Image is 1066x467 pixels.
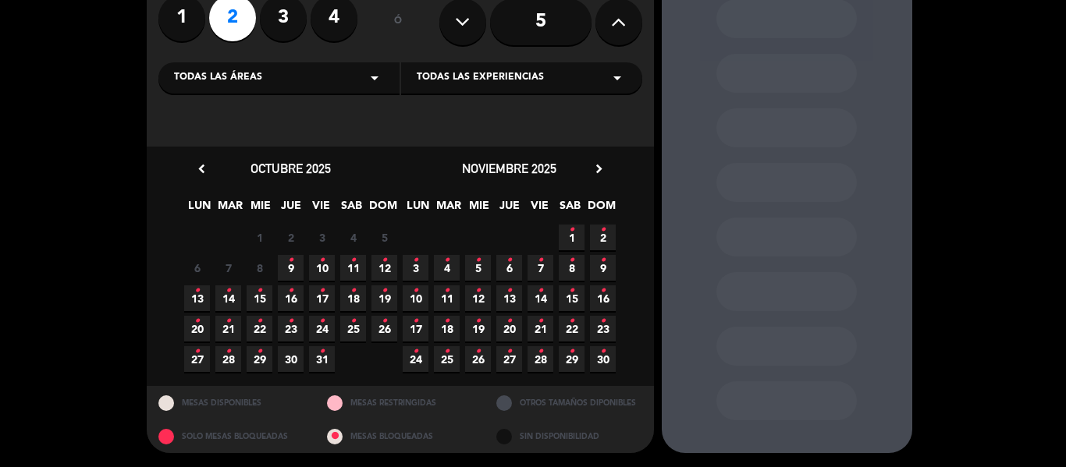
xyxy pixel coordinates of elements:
i: • [569,248,574,273]
i: • [319,309,325,334]
i: • [569,309,574,334]
span: LUN [187,196,212,222]
i: • [506,278,512,303]
div: MESAS RESTRINGIDAS [315,386,485,419]
i: • [350,278,356,303]
i: • [194,339,200,364]
i: chevron_right [591,161,607,177]
span: 16 [278,285,304,311]
i: • [600,339,606,364]
span: 23 [278,316,304,341]
div: SIN DISPONIBILIDAD [485,419,654,453]
i: • [288,309,293,334]
i: • [475,309,481,334]
span: 8 [247,255,272,281]
span: 21 [528,316,553,341]
i: • [569,339,574,364]
span: SAB [339,196,364,222]
i: • [350,309,356,334]
div: MESAS BLOQUEADAS [315,419,485,453]
i: • [444,309,449,334]
span: 17 [309,285,335,311]
span: 22 [247,316,272,341]
i: • [538,309,543,334]
span: 18 [434,316,460,341]
i: • [350,248,356,273]
i: • [257,278,262,303]
span: VIE [527,196,553,222]
span: 25 [340,316,366,341]
i: • [444,248,449,273]
i: • [226,309,231,334]
span: 31 [309,346,335,372]
span: 8 [559,255,585,281]
span: 14 [215,285,241,311]
i: • [444,278,449,303]
i: • [382,278,387,303]
span: 3 [309,225,335,250]
span: 23 [590,316,616,341]
span: 4 [434,255,460,281]
i: • [600,248,606,273]
span: 19 [465,316,491,341]
span: 15 [559,285,585,311]
span: 5 [371,225,397,250]
span: 4 [340,225,366,250]
i: • [538,278,543,303]
span: 27 [184,346,210,372]
span: 9 [590,255,616,281]
span: 22 [559,316,585,341]
i: • [600,278,606,303]
span: 20 [496,316,522,341]
span: 26 [371,316,397,341]
span: 3 [403,255,428,281]
span: 7 [215,255,241,281]
i: • [413,248,418,273]
span: 29 [247,346,272,372]
div: MESAS DISPONIBLES [147,386,316,419]
span: MIE [247,196,273,222]
span: 16 [590,285,616,311]
span: noviembre 2025 [462,161,556,176]
span: 24 [309,316,335,341]
i: • [475,339,481,364]
i: • [506,339,512,364]
span: Todas las áreas [174,70,262,86]
i: arrow_drop_down [365,69,384,87]
span: octubre 2025 [251,161,331,176]
i: • [382,309,387,334]
span: 10 [403,285,428,311]
i: • [382,248,387,273]
span: 2 [278,225,304,250]
i: • [226,339,231,364]
i: • [506,309,512,334]
span: 26 [465,346,491,372]
span: 10 [309,255,335,281]
span: 19 [371,285,397,311]
span: 12 [465,285,491,311]
span: 18 [340,285,366,311]
span: 13 [184,285,210,311]
span: 24 [403,346,428,372]
span: MAR [217,196,243,222]
i: • [569,278,574,303]
i: • [319,339,325,364]
span: 1 [247,225,272,250]
span: 27 [496,346,522,372]
i: • [413,278,418,303]
span: 21 [215,316,241,341]
i: • [288,278,293,303]
span: 6 [184,255,210,281]
span: 2 [590,225,616,250]
span: 11 [340,255,366,281]
span: 12 [371,255,397,281]
span: 15 [247,285,272,311]
span: 14 [528,285,553,311]
i: • [538,248,543,273]
span: 17 [403,316,428,341]
div: OTROS TAMAÑOS DIPONIBLES [485,386,654,419]
i: • [600,309,606,334]
span: Todas las experiencias [417,70,544,86]
i: • [319,278,325,303]
span: 6 [496,255,522,281]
